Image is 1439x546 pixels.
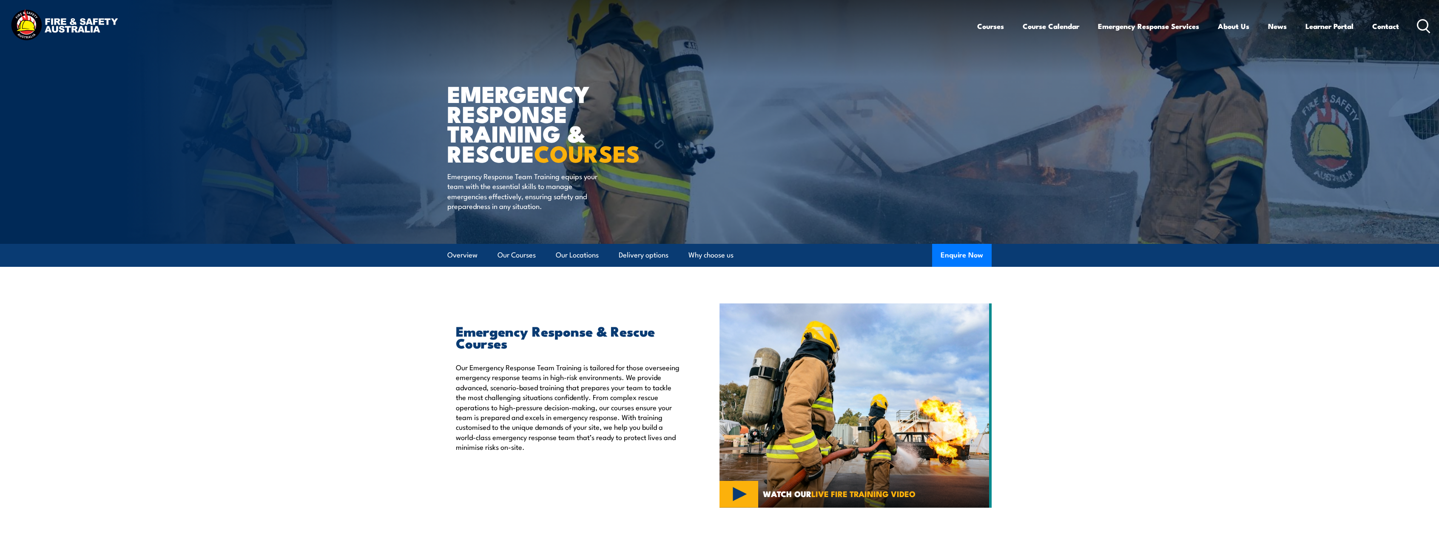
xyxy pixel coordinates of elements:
a: Contact [1372,15,1399,37]
h1: Emergency Response Training & Rescue [447,83,657,163]
a: Emergency Response Services [1098,15,1199,37]
p: Our Emergency Response Team Training is tailored for those overseeing emergency response teams in... [456,362,680,452]
a: About Us [1218,15,1249,37]
a: Course Calendar [1023,15,1079,37]
a: Overview [447,244,478,266]
strong: LIVE FIRE TRAINING VIDEO [811,487,916,500]
a: Our Locations [556,244,599,266]
p: Emergency Response Team Training equips your team with the essential skills to manage emergencies... [447,171,603,211]
a: Courses [977,15,1004,37]
a: Why choose us [688,244,734,266]
a: Our Courses [498,244,536,266]
a: Learner Portal [1305,15,1354,37]
a: News [1268,15,1287,37]
img: Emergency Response Team Training Australia [719,303,992,508]
strong: COURSES [534,135,640,170]
button: Enquire Now [932,244,992,267]
h2: Emergency Response & Rescue Courses [456,325,680,349]
span: WATCH OUR [763,490,916,497]
a: Delivery options [619,244,668,266]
